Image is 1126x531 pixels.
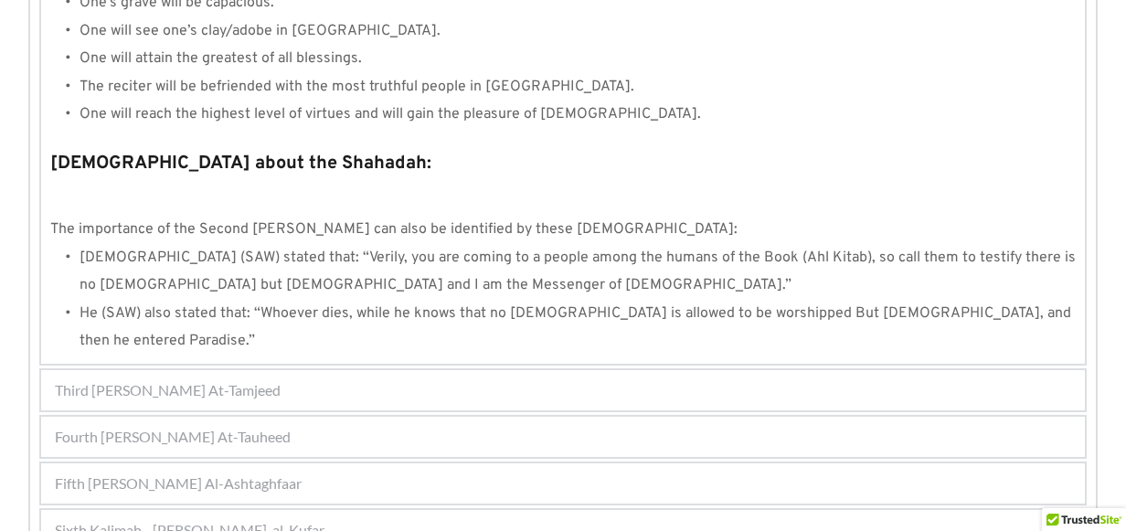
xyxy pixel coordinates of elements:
span: Fourth [PERSON_NAME] At-Tauheed [55,426,291,448]
span: [DEMOGRAPHIC_DATA] (SAW) stated that: “Verily, you are coming to a people among the humans of the... [80,249,1079,294]
span: He (SAW) also stated that: “Whoever dies, while he knows that no [DEMOGRAPHIC_DATA] is allowed to... [80,304,1075,350]
span: One will see one’s clay/adobe in [GEOGRAPHIC_DATA]. [80,22,441,40]
span: Fifth [PERSON_NAME] Al-Ashtaghfaar [55,473,302,494]
span: One will attain the greatest of all blessings. [80,49,362,68]
span: The reciter will be befriended with the most truthful people in [GEOGRAPHIC_DATA]. [80,78,634,96]
strong: [DEMOGRAPHIC_DATA] about the Shahadah: [50,152,431,175]
span: The importance of the Second [PERSON_NAME] can also be identified by these [DEMOGRAPHIC_DATA]: [50,220,738,239]
span: One will reach the highest level of virtues and will gain the pleasure of [DEMOGRAPHIC_DATA]. [80,105,701,123]
span: Third [PERSON_NAME] At-Tamjeed [55,379,281,401]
